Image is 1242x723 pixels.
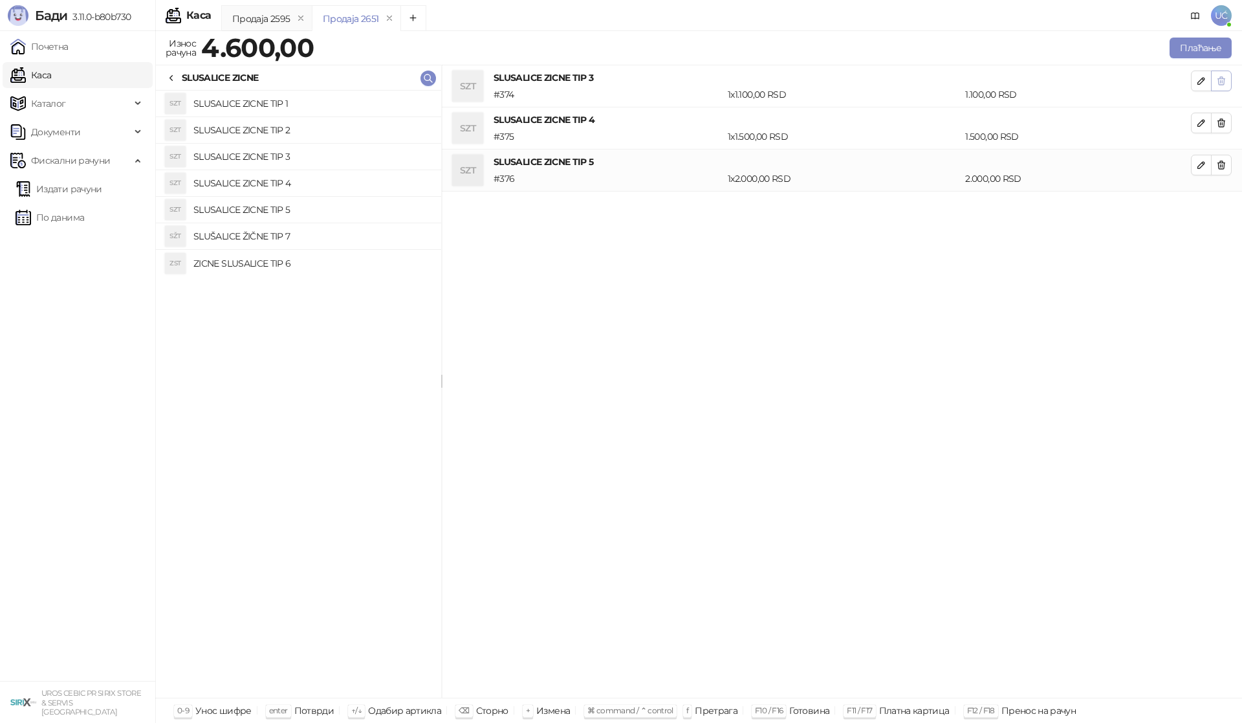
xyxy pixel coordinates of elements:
[163,35,199,61] div: Износ рачуна
[381,13,398,24] button: remove
[67,11,131,23] span: 3.11.0-b80b730
[695,702,737,719] div: Претрага
[368,702,441,719] div: Одабир артикла
[193,253,431,274] h4: ZICNE SLUSALICE TIP 6
[1001,702,1076,719] div: Пренос на рачун
[193,120,431,140] h4: SLUSALICE ZICNE TIP 2
[587,706,673,715] span: ⌘ command / ⌃ control
[193,173,431,194] h4: SLUSALICE ZICNE TIP 4
[177,706,189,715] span: 0-9
[967,706,995,715] span: F12 / F18
[292,13,309,24] button: remove
[452,155,483,186] div: SZT
[847,706,872,715] span: F11 / F17
[165,93,186,114] div: SZT
[725,129,963,144] div: 1 x 1.500,00 RSD
[195,702,252,719] div: Унос шифре
[963,172,1193,186] div: 2.000,00 RSD
[459,706,469,715] span: ⌫
[165,120,186,140] div: SZT
[494,155,1191,169] h4: SLUSALICE ZICNE TIP 5
[351,706,362,715] span: ↑/↓
[725,172,963,186] div: 1 x 2.000,00 RSD
[232,12,290,26] div: Продаја 2595
[165,226,186,247] div: SŽT
[201,32,314,63] strong: 4.600,00
[963,129,1193,144] div: 1.500,00 RSD
[16,176,102,202] a: Издати рачуни
[323,12,378,26] div: Продаја 2651
[536,702,570,719] div: Измена
[755,706,783,715] span: F10 / F16
[491,172,725,186] div: # 376
[686,706,688,715] span: f
[963,87,1193,102] div: 1.100,00 RSD
[452,71,483,102] div: SZT
[725,87,963,102] div: 1 x 1.100,00 RSD
[8,5,28,26] img: Logo
[165,173,186,194] div: SZT
[165,146,186,167] div: SZT
[193,93,431,114] h4: SLUSALICE ZICNE TIP 1
[31,148,110,173] span: Фискални рачуни
[879,702,950,719] div: Платна картица
[31,119,80,145] span: Документи
[476,702,508,719] div: Сторно
[41,689,141,717] small: UROS CEBIC PR SIRIX STORE & SERVIS [GEOGRAPHIC_DATA]
[165,199,186,220] div: SZT
[400,5,426,31] button: Add tab
[526,706,530,715] span: +
[193,226,431,247] h4: SLUŠALICE ŽIČNE TIP 7
[16,205,84,230] a: По данима
[1170,38,1232,58] button: Плаћање
[491,129,725,144] div: # 375
[494,113,1191,127] h4: SLUSALICE ZICNE TIP 4
[193,146,431,167] h4: SLUSALICE ZICNE TIP 3
[494,71,1191,85] h4: SLUSALICE ZICNE TIP 3
[1185,5,1206,26] a: Документација
[35,8,67,23] span: Бади
[269,706,288,715] span: enter
[10,689,36,715] img: 64x64-companyLogo-cb9a1907-c9b0-4601-bb5e-5084e694c383.png
[10,34,69,60] a: Почетна
[165,253,186,274] div: ZST
[31,91,66,117] span: Каталог
[10,62,51,88] a: Каса
[1211,5,1232,26] span: UĆ
[789,702,829,719] div: Готовина
[186,10,211,21] div: Каса
[193,199,431,220] h4: SLUSALICE ZICNE TIP 5
[452,113,483,144] div: SZT
[294,702,334,719] div: Потврди
[491,87,725,102] div: # 374
[156,91,441,698] div: grid
[182,71,258,85] div: SLUSALICE ZICNE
